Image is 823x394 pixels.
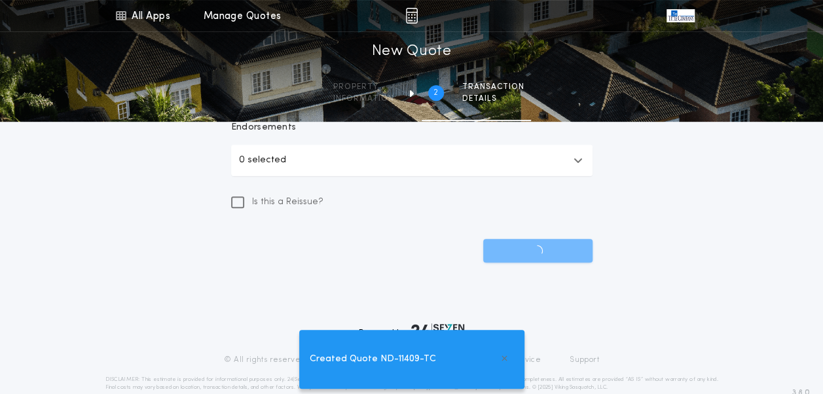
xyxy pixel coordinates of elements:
[667,9,694,22] img: vs-icon
[371,41,451,62] h1: New Quote
[231,145,593,176] button: 0 selected
[462,82,524,92] span: Transaction
[462,94,524,104] span: details
[405,8,418,24] img: img
[433,88,438,98] h2: 2
[310,352,436,367] span: Created Quote ND-11409-TC
[239,152,286,168] p: 0 selected
[252,196,323,209] span: Is this a Reissue?
[333,94,394,104] span: information
[411,323,465,339] img: logo
[359,323,465,339] div: Powered by
[333,82,394,92] span: Property
[231,121,593,134] p: Endorsements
